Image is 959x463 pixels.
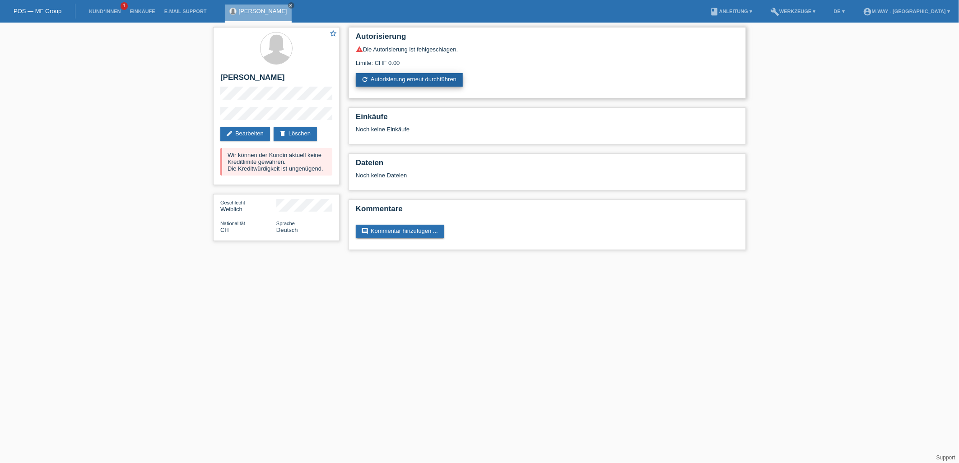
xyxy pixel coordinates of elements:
[121,2,128,10] span: 1
[710,7,719,16] i: book
[356,112,739,126] h2: Einkäufe
[329,29,337,37] i: star_border
[863,7,872,16] i: account_circle
[706,9,757,14] a: bookAnleitung ▾
[14,8,61,14] a: POS — MF Group
[361,227,368,235] i: comment
[356,46,363,53] i: warning
[220,127,270,141] a: editBearbeiten
[829,9,849,14] a: DE ▾
[226,130,233,137] i: edit
[288,2,294,9] a: close
[770,7,779,16] i: build
[125,9,159,14] a: Einkäufe
[220,73,332,87] h2: [PERSON_NAME]
[220,221,245,226] span: Nationalität
[766,9,820,14] a: buildWerkzeuge ▾
[356,172,632,179] div: Noch keine Dateien
[220,200,245,205] span: Geschlecht
[356,73,463,87] a: refreshAutorisierung erneut durchführen
[160,9,211,14] a: E-Mail Support
[356,46,739,53] div: Die Autorisierung ist fehlgeschlagen.
[239,8,287,14] a: [PERSON_NAME]
[356,32,739,46] h2: Autorisierung
[289,3,293,8] i: close
[356,158,739,172] h2: Dateien
[361,76,368,83] i: refresh
[220,199,276,213] div: Weiblich
[276,227,298,233] span: Deutsch
[220,148,332,176] div: Wir können der Kundin aktuell keine Kreditlimite gewähren. Die Kreditwürdigkeit ist ungenügend.
[356,126,739,139] div: Noch keine Einkäufe
[936,454,955,461] a: Support
[220,227,229,233] span: Schweiz
[858,9,954,14] a: account_circlem-way - [GEOGRAPHIC_DATA] ▾
[84,9,125,14] a: Kund*innen
[356,204,739,218] h2: Kommentare
[276,221,295,226] span: Sprache
[279,130,286,137] i: delete
[356,225,444,238] a: commentKommentar hinzufügen ...
[274,127,317,141] a: deleteLöschen
[356,53,739,66] div: Limite: CHF 0.00
[329,29,337,39] a: star_border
